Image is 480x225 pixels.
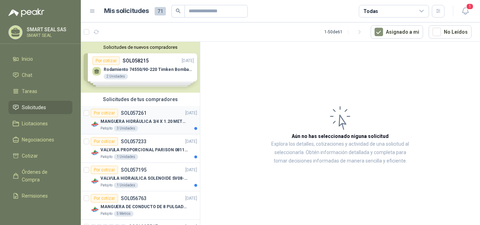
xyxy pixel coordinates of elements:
[22,120,48,127] span: Licitaciones
[100,204,188,210] p: MANGUERA DE CONDUCTO DE 8 PULGADAS DE ALAMBRE DE ACERO PU
[466,3,474,10] span: 1
[114,126,138,131] div: 3 Unidades
[8,189,72,203] a: Remisiones
[91,177,99,185] img: Company Logo
[459,5,472,18] button: 1
[22,192,48,200] span: Remisiones
[8,8,44,17] img: Logo peakr
[22,87,37,95] span: Tareas
[91,109,118,117] div: Por cotizar
[121,196,147,201] p: SOL056763
[91,194,118,203] div: Por cotizar
[84,45,197,50] button: Solicitudes de nuevos compradores
[8,85,72,98] a: Tareas
[121,111,147,115] p: SOL057261
[292,132,389,140] h3: Aún no has seleccionado niguna solicitud
[371,25,423,39] button: Asignado a mi
[363,7,378,15] div: Todas
[104,6,149,16] h1: Mis solicitudes
[91,166,118,174] div: Por cotizar
[22,71,32,79] span: Chat
[185,110,197,117] p: [DATE]
[81,106,200,134] a: Por cotizarSOL057261[DATE] Company LogoMANGUERA HIDRÁULICA 3/4 X 1.20 METROS DE LONGITUD HR-HR-AC...
[324,26,365,38] div: 1 - 50 de 61
[91,137,118,146] div: Por cotizar
[81,42,200,93] div: Solicitudes de nuevos compradoresPor cotizarSOL058215[DATE] Rodamiento 74550/90-220 Timken BombaV...
[176,8,181,13] span: search
[121,167,147,172] p: SOL057195
[100,175,188,182] p: VALVULA HIDRAULICA SOLENOIDE SV08-20 REF : SV08-3B-N-24DC-DG NORMALMENTE CERRADA
[8,149,72,163] a: Cotizar
[8,101,72,114] a: Solicitudes
[8,165,72,186] a: Órdenes de Compra
[22,55,33,63] span: Inicio
[100,154,112,160] p: Patojito
[27,33,71,38] p: SMART SEAL
[429,25,472,39] button: No Leídos
[91,120,99,128] img: Company Logo
[22,136,54,144] span: Negociaciones
[8,52,72,66] a: Inicio
[27,27,71,32] p: SMART SEAL SAS
[81,163,200,191] a: Por cotizarSOL057195[DATE] Company LogoVALVULA HIDRAULICA SOLENOIDE SV08-20 REF : SV08-3B-N-24DC-...
[121,139,147,144] p: SOL057233
[100,211,112,217] p: Patojito
[22,104,46,111] span: Solicitudes
[81,93,200,106] div: Solicitudes de tus compradores
[81,134,200,163] a: Por cotizarSOL057233[DATE] Company LogoVALVULA PROPORCIONAL PARISON 0811404612 / 4WRPEH6C4 REXROT...
[114,211,134,217] div: 5 Metros
[8,205,72,219] a: Configuración
[22,168,66,184] span: Órdenes de Compra
[8,133,72,146] a: Negociaciones
[100,183,112,188] p: Patojito
[185,167,197,173] p: [DATE]
[81,191,200,220] a: Por cotizarSOL056763[DATE] Company LogoMANGUERA DE CONDUCTO DE 8 PULGADAS DE ALAMBRE DE ACERO PUP...
[8,68,72,82] a: Chat
[22,152,38,160] span: Cotizar
[185,195,197,202] p: [DATE]
[114,183,138,188] div: 1 Unidades
[8,117,72,130] a: Licitaciones
[100,126,112,131] p: Patojito
[271,140,410,165] p: Explora los detalles, cotizaciones y actividad de una solicitud al seleccionarla. Obtén informaci...
[185,138,197,145] p: [DATE]
[114,154,138,160] div: 1 Unidades
[91,205,99,214] img: Company Logo
[100,147,188,153] p: VALVULA PROPORCIONAL PARISON 0811404612 / 4WRPEH6C4 REXROTH
[100,118,188,125] p: MANGUERA HIDRÁULICA 3/4 X 1.20 METROS DE LONGITUD HR-HR-ACOPLADA
[155,7,166,15] span: 71
[91,148,99,157] img: Company Logo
